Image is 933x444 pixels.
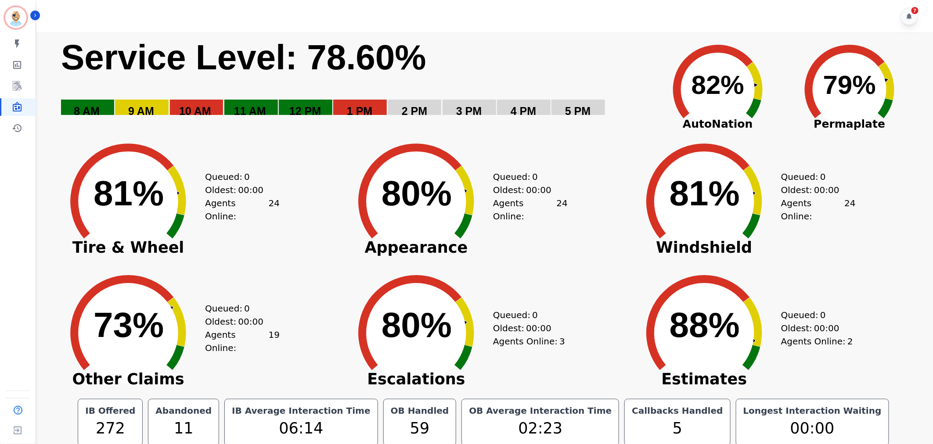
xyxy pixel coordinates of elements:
[389,405,451,417] div: OB Handled
[339,375,493,383] span: Escalations
[269,197,280,223] span: 24
[627,243,781,252] span: Windshield
[269,328,280,354] span: 19
[83,417,137,440] div: 272
[94,305,164,344] text: 73%
[847,335,853,348] span: 2
[814,183,839,197] span: 00:00
[128,105,154,117] text: 9 AM
[61,38,426,77] text: Service Level: 78.60%
[652,116,784,132] span: AutoNation
[532,170,538,183] span: 0
[493,335,568,348] div: Agents Online:
[244,170,250,183] span: 0
[467,417,613,440] div: 02:23
[205,302,271,315] div: Queued:
[5,7,26,28] img: Bordered avatar
[781,197,856,223] div: Agents Online:
[238,183,263,197] span: 00:00
[83,405,137,417] div: IB Offered
[230,417,372,440] div: 06:14
[820,308,826,322] span: 0
[565,105,591,117] text: 5 PM
[467,405,613,417] div: OB Average Interaction Time
[230,405,372,417] div: IB Average Interaction Time
[692,70,744,100] text: 82%
[493,308,559,322] div: Queued:
[781,322,847,335] div: Oldest:
[493,183,559,197] div: Oldest:
[382,174,452,213] text: 80%
[154,405,213,417] div: Abandoned
[559,335,565,348] span: 3
[205,170,271,183] div: Queued:
[742,405,883,417] div: Longest Interaction Waiting
[205,328,280,354] div: Agents Online:
[820,170,826,183] span: 0
[382,305,452,344] text: 80%
[339,243,493,252] span: Appearance
[60,36,650,130] svg: Service Level: 0%
[493,170,559,183] div: Queued:
[784,116,915,132] span: Permaplate
[781,183,847,197] div: Oldest:
[781,335,856,348] div: Agents Online:
[511,105,536,117] text: 4 PM
[179,105,211,117] text: 10 AM
[205,183,271,197] div: Oldest:
[526,322,551,335] span: 00:00
[289,105,321,117] text: 12 PM
[781,170,847,183] div: Queued:
[402,105,427,117] text: 2 PM
[74,105,100,117] text: 8 AM
[557,197,568,223] span: 24
[51,243,205,252] span: Tire & Wheel
[845,197,856,223] span: 24
[347,105,372,117] text: 1 PM
[823,70,876,100] text: 79%
[493,197,568,223] div: Agents Online:
[493,322,559,335] div: Oldest:
[670,174,740,213] text: 81%
[94,174,164,213] text: 81%
[205,197,280,223] div: Agents Online:
[742,417,883,440] div: 00:00
[781,308,847,322] div: Queued:
[205,315,271,328] div: Oldest:
[154,417,213,440] div: 11
[627,375,781,383] span: Estimates
[911,7,919,14] div: 7
[51,375,205,383] span: Other Claims
[630,417,724,440] div: 5
[244,302,250,315] span: 0
[456,105,482,117] text: 3 PM
[389,417,451,440] div: 59
[630,405,724,417] div: Callbacks Handled
[814,322,839,335] span: 00:00
[670,305,740,344] text: 88%
[532,308,538,322] span: 0
[526,183,551,197] span: 00:00
[234,105,266,117] text: 11 AM
[238,315,263,328] span: 00:00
